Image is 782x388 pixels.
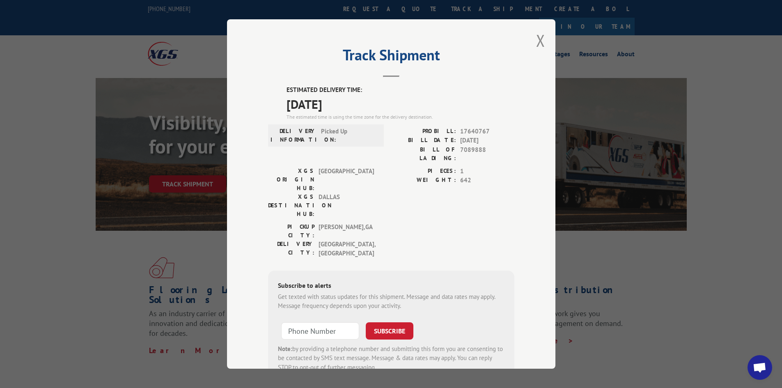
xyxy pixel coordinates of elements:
[391,127,456,136] label: PROBILL:
[460,127,514,136] span: 17640767
[391,167,456,176] label: PIECES:
[287,85,514,95] label: ESTIMATED DELIVERY TIME:
[271,127,317,144] label: DELIVERY INFORMATION:
[278,292,505,311] div: Get texted with status updates for this shipment. Message and data rates may apply. Message frequ...
[366,322,413,340] button: SUBSCRIBE
[278,345,292,353] strong: Note:
[268,223,314,240] label: PICKUP CITY:
[268,49,514,65] h2: Track Shipment
[268,167,314,193] label: XGS ORIGIN HUB:
[460,176,514,185] span: 642
[460,167,514,176] span: 1
[319,223,374,240] span: [PERSON_NAME] , GA
[391,145,456,163] label: BILL OF LADING:
[460,136,514,145] span: [DATE]
[287,95,514,113] span: [DATE]
[278,344,505,372] div: by providing a telephone number and submitting this form you are consenting to be contacted by SM...
[278,280,505,292] div: Subscribe to alerts
[536,30,545,51] button: Close modal
[748,355,772,380] div: Open chat
[460,145,514,163] span: 7089888
[268,193,314,218] label: XGS DESTINATION HUB:
[391,176,456,185] label: WEIGHT:
[281,322,359,340] input: Phone Number
[268,240,314,258] label: DELIVERY CITY:
[319,240,374,258] span: [GEOGRAPHIC_DATA] , [GEOGRAPHIC_DATA]
[321,127,376,144] span: Picked Up
[391,136,456,145] label: BILL DATE:
[319,167,374,193] span: [GEOGRAPHIC_DATA]
[319,193,374,218] span: DALLAS
[287,113,514,121] div: The estimated time is using the time zone for the delivery destination.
